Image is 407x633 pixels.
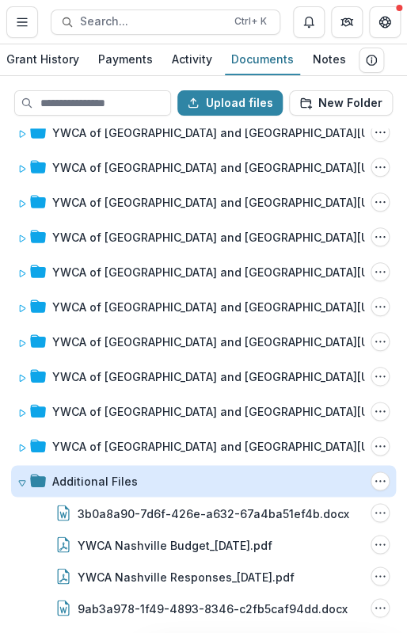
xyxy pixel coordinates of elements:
button: YWCA of Nashville and Middle Tennessee - 1995-05-25 Options [371,227,390,246]
a: Documents [225,44,300,75]
button: YWCA of Nashville and Middle Tennessee - 1986-04-16 Options [371,402,390,421]
div: YWCA Nashville Responses_[DATE].pdfYWCA Nashville Responses_09.16.22.pdf Options [11,560,396,592]
div: YWCA Nashville Budget_[DATE].pdfYWCA Nashville Budget_09.16.22.pdf Options [11,528,396,560]
div: Additional FilesAdditional Files Options [11,465,396,497]
div: YWCA of [GEOGRAPHIC_DATA] and [GEOGRAPHIC_DATA][US_STATE] - [DATE]YWCA of Nashville and Middle Te... [11,430,396,462]
button: Notifications [293,6,325,38]
div: 3b0a8a90-7d6f-426e-a632-67a4ba51ef4b.docx3b0a8a90-7d6f-426e-a632-67a4ba51ef4b.docx Options [11,497,396,528]
div: Activity [165,48,219,71]
div: YWCA of [GEOGRAPHIC_DATA] and [GEOGRAPHIC_DATA][US_STATE] - [DATE]YWCA of Nashville and Middle Te... [11,326,396,357]
div: 3b0a8a90-7d6f-426e-a632-67a4ba51ef4b.docx [78,505,349,521]
button: YWCA Nashville Budget_09.16.22.pdf Options [371,535,390,554]
div: YWCA of [GEOGRAPHIC_DATA] and [GEOGRAPHIC_DATA][US_STATE] - [DATE]YWCA of Nashville and Middle Te... [11,116,396,148]
button: New Folder [289,90,393,116]
div: Additional FilesAdditional Files Options3b0a8a90-7d6f-426e-a632-67a4ba51ef4b.docx3b0a8a90-7d6f-42... [11,465,396,623]
div: Additional Files [52,473,138,490]
button: YWCA of Nashville and Middle Tennessee - 1995-12-21 Options [371,158,390,177]
div: YWCA of [GEOGRAPHIC_DATA] and [GEOGRAPHIC_DATA][US_STATE] - [DATE]YWCA of Nashville and Middle Te... [11,360,396,392]
button: Toggle Menu [6,6,38,38]
button: View Grantee Details [359,48,384,73]
div: Ctrl + K [231,13,270,30]
div: 9ab3a978-1f49-4893-8346-c2fb5caf94dd.docx [78,600,348,616]
button: YWCA of Nashville and Middle Tennessee - 1992-07-17 Options [371,332,390,351]
div: YWCA of [GEOGRAPHIC_DATA] and [GEOGRAPHIC_DATA][US_STATE] - [DATE]YWCA of Nashville and Middle Te... [11,186,396,218]
div: Payments [92,48,159,71]
div: Documents [225,48,300,71]
button: Upload files [177,90,283,116]
button: 9ab3a978-1f49-4893-8346-c2fb5caf94dd.docx Options [371,598,390,617]
div: YWCA of [GEOGRAPHIC_DATA] and [GEOGRAPHIC_DATA][US_STATE] - [DATE]YWCA of Nashville and Middle Te... [11,221,396,253]
a: Notes [306,44,352,75]
button: YWCA of Nashville and Middle Tennessee - 1996-04-02 Options [371,123,390,142]
button: Additional Files Options [371,471,390,490]
button: YWCA Nashville Responses_09.16.22.pdf Options [371,566,390,585]
button: YWCA of Nashville and Middle Tennessee - 1995-02-17 Options [371,262,390,281]
button: Partners [331,6,363,38]
div: YWCA Nashville Budget_[DATE].pdf [78,536,272,553]
div: YWCA of [GEOGRAPHIC_DATA] and [GEOGRAPHIC_DATA][US_STATE] - [DATE]YWCA of Nashville and Middle Te... [11,395,396,427]
button: 3b0a8a90-7d6f-426e-a632-67a4ba51ef4b.docx Options [371,503,390,522]
div: YWCA Nashville Responses_[DATE].pdf [78,568,295,585]
div: Notes [306,48,352,71]
button: YWCA of Nashville and Middle Tennessee - 1986-11-10 Options [371,367,390,386]
div: YWCA of [GEOGRAPHIC_DATA] and [GEOGRAPHIC_DATA][US_STATE] - [DATE]YWCA of Nashville and Middle Te... [11,256,396,288]
span: Search... [80,15,225,29]
button: YWCA of Nashville and Middle Tennessee - 1985-04-09 Options [371,437,390,456]
div: 9ab3a978-1f49-4893-8346-c2fb5caf94dd.docx9ab3a978-1f49-4893-8346-c2fb5caf94dd.docx Options [11,592,396,623]
button: YWCA of Nashville and Middle Tennessee - 1995-01-18 Options [371,297,390,316]
button: YWCA of Nashville and Middle Tennessee - 1995-05-30 Options [371,193,390,212]
button: Search... [51,10,280,35]
a: Payments [92,44,159,75]
button: Get Help [369,6,401,38]
div: YWCA of [GEOGRAPHIC_DATA] and [GEOGRAPHIC_DATA][US_STATE] - [DATE]YWCA of Nashville and Middle Te... [11,291,396,322]
div: YWCA of [GEOGRAPHIC_DATA] and [GEOGRAPHIC_DATA][US_STATE] - [DATE]YWCA of Nashville and Middle Te... [11,151,396,183]
a: Activity [165,44,219,75]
